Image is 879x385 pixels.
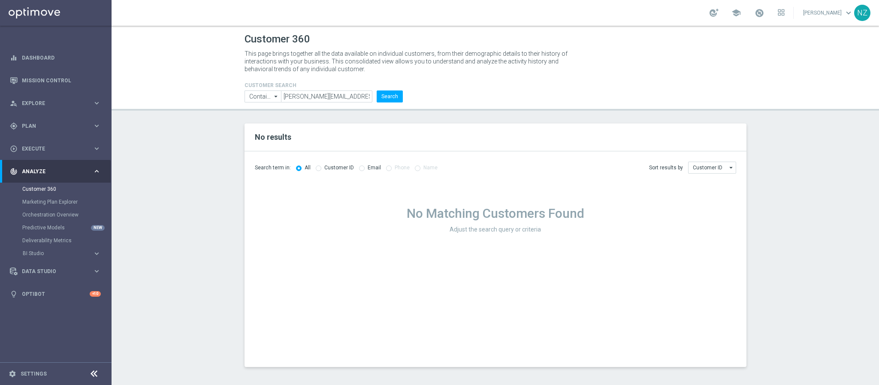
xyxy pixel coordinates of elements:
[9,168,101,175] button: track_changes Analyze keyboard_arrow_right
[245,50,575,73] p: This page brings together all the data available on individual customers, from their demographic ...
[10,99,18,107] i: person_search
[93,99,101,107] i: keyboard_arrow_right
[22,186,89,192] a: Customer 360
[688,162,736,174] input: Customer ID
[272,91,281,102] i: arrow_drop_down
[22,46,101,69] a: Dashboard
[10,145,93,153] div: Execute
[9,123,101,129] button: gps_fixed Plan keyboard_arrow_right
[22,183,111,196] div: Customer 360
[22,211,89,218] a: Orchestration Overview
[9,291,101,298] button: lightbulb Optibot +10
[245,82,403,88] h4: CUSTOMER SEARCH
[255,206,736,221] h1: No Matching Customers Found
[93,250,101,258] i: keyboard_arrow_right
[10,122,93,130] div: Plan
[281,90,372,102] input: Enter CID, Email, name or phone
[10,283,101,305] div: Optibot
[22,196,111,208] div: Marketing Plan Explorer
[22,208,111,221] div: Orchestration Overview
[10,122,18,130] i: gps_fixed
[93,167,101,175] i: keyboard_arrow_right
[395,165,410,171] label: Phone
[10,99,93,107] div: Explore
[93,267,101,275] i: keyboard_arrow_right
[93,144,101,153] i: keyboard_arrow_right
[22,283,90,305] a: Optibot
[22,237,89,244] a: Deliverability Metrics
[854,5,870,21] div: NZ
[10,290,18,298] i: lightbulb
[255,226,736,233] h3: Adjust the search query or criteria
[245,33,746,45] h1: Customer 360
[10,268,93,275] div: Data Studio
[10,69,101,92] div: Mission Control
[10,168,93,175] div: Analyze
[9,268,101,275] button: Data Studio keyboard_arrow_right
[368,165,381,171] label: Email
[22,101,93,106] span: Explore
[377,90,403,102] button: Search
[22,146,93,151] span: Execute
[22,169,93,174] span: Analyze
[10,145,18,153] i: play_circle_outline
[22,224,89,231] a: Predictive Models
[9,77,101,84] button: Mission Control
[22,199,89,205] a: Marketing Plan Explorer
[255,164,291,171] span: Search term in:
[844,8,853,18] span: keyboard_arrow_down
[22,123,93,129] span: Plan
[802,6,854,19] a: [PERSON_NAME]keyboard_arrow_down
[21,371,47,376] a: Settings
[22,221,111,234] div: Predictive Models
[91,225,105,231] div: NEW
[9,54,101,61] button: equalizer Dashboard
[9,370,16,378] i: settings
[22,69,101,92] a: Mission Control
[10,46,101,69] div: Dashboard
[423,165,438,171] label: Name
[9,145,101,152] button: play_circle_outline Execute keyboard_arrow_right
[731,8,741,18] span: school
[93,122,101,130] i: keyboard_arrow_right
[9,100,101,107] button: person_search Explore keyboard_arrow_right
[22,247,111,260] div: BI Studio
[255,132,291,141] span: No results
[10,168,18,175] i: track_changes
[10,54,18,62] i: equalizer
[22,250,101,257] button: BI Studio keyboard_arrow_right
[305,165,311,171] label: All
[727,162,736,173] i: arrow_drop_down
[90,291,101,297] div: +10
[22,234,111,247] div: Deliverability Metrics
[245,90,281,102] input: Contains
[23,251,93,256] div: BI Studio
[324,165,354,171] label: Customer ID
[649,164,683,171] span: Sort results by
[23,251,84,256] span: BI Studio
[22,269,93,274] span: Data Studio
